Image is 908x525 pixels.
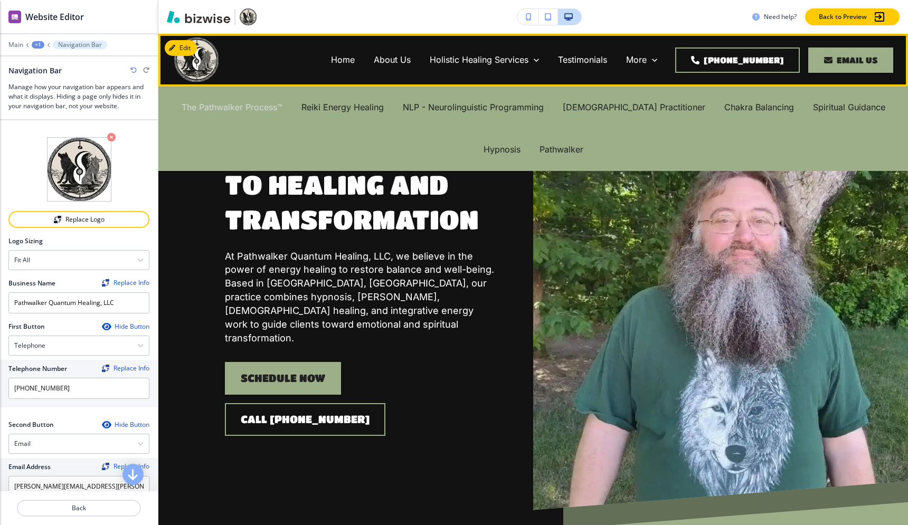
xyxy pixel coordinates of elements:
img: Replace [102,463,109,470]
button: Hide Button [102,322,149,331]
input: Ex. steven.mccann@pathwalkerquantumhealing.com [8,476,149,497]
p: Back to Preview [819,12,867,22]
h4: Telephone [14,341,45,350]
h3: Need help? [764,12,797,22]
img: Replace [102,365,109,372]
button: ReplaceReplace Info [102,365,149,372]
h4: Email [14,439,31,448]
div: Replace Info [102,365,149,372]
p: At Pathwalker Quantum Healing, LLC, we believe in the power of energy healing to restore balance ... [225,250,495,345]
button: +1 [32,41,44,49]
span: Find and replace this information across Bizwise [102,463,149,471]
img: Pathwalker Quantum Healing, LLC [174,37,219,82]
img: Replace [102,279,109,287]
img: editor icon [8,11,21,23]
button: Navigation Bar [53,41,107,49]
p: Testimonials [558,54,607,66]
button: ReplaceReplace Info [102,279,149,287]
h2: Email Address [8,462,51,472]
button: Main [8,41,23,49]
span: Find and replace this information across Bizwise [102,279,149,288]
button: Back [17,500,141,517]
button: ReplaceReplace Logo [8,211,149,228]
h2: Website Editor [25,11,84,23]
p: About Us [374,54,411,66]
p: Back [18,503,140,513]
img: Your Logo [240,8,257,25]
a: Schedule Now [225,362,341,395]
h3: Meet Your Guide to Healing and Transformation [225,131,495,237]
input: Ex. 561-222-1111 [8,378,149,399]
h2: Business Name [8,279,55,288]
h3: Manage how your navigation bar appears and what it displays. Hiding a page only hides it in your ... [8,82,149,111]
div: Replace Logo [10,216,148,223]
span: Find and replace this information across Bizwise [102,365,149,373]
h2: First Button [8,322,45,331]
button: ReplaceReplace Info [102,463,149,470]
h4: Fit all [14,255,30,265]
a: Email Us [808,47,893,73]
p: Home [331,54,355,66]
h2: Navigation Bar [8,65,62,76]
h2: Logo Sizing [8,236,43,246]
p: More [626,54,647,66]
button: Edit [165,40,197,56]
h2: Telephone Number [8,364,67,374]
a: Call [PHONE_NUMBER] [225,403,385,436]
a: [PHONE_NUMBER] [675,47,800,73]
h2: Second Button [8,420,54,429]
p: Holistic Healing Services [430,54,528,66]
div: Replace Info [102,279,149,287]
button: Hide Button [102,421,149,429]
img: Bizwise Logo [167,11,230,23]
img: logo [47,137,111,202]
p: Navigation Bar [58,41,102,49]
img: Replace [54,216,61,223]
div: Replace Info [102,463,149,470]
button: Back to Preview [805,8,900,25]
